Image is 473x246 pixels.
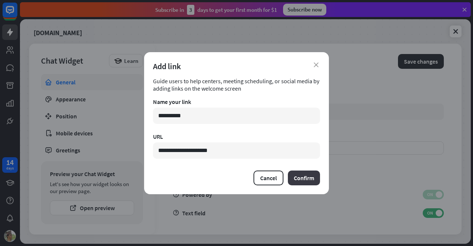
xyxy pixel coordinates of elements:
[6,3,28,25] button: Open LiveChat chat widget
[288,171,320,185] button: Confirm
[153,133,320,140] div: URL
[153,98,320,105] div: Name your link
[253,171,283,185] button: Cancel
[153,61,320,71] div: Add link
[314,63,319,67] i: close
[153,77,320,92] div: Guide users to help centers, meeting scheduling, or social media by adding links on the welcome s...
